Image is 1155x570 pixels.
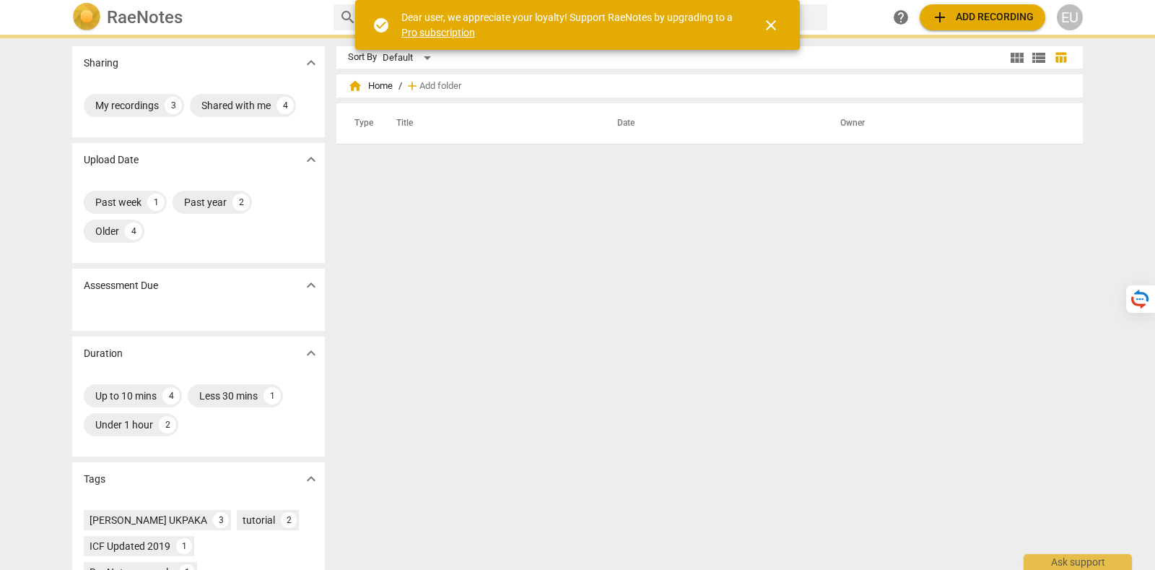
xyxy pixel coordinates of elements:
div: Past week [95,195,141,210]
div: 4 [162,387,180,405]
button: Show more [300,52,322,74]
span: view_list [1030,49,1047,66]
div: tutorial [243,513,275,527]
div: Past year [184,195,227,210]
span: check_circle [372,17,390,34]
span: Add recording [931,9,1034,26]
h2: RaeNotes [107,7,183,27]
span: close [762,17,780,34]
span: expand_more [302,345,320,362]
button: Show more [300,468,322,490]
div: ICF Updated 2019 [90,539,170,553]
span: expand_more [302,54,320,72]
span: expand_more [302,470,320,488]
button: EU [1057,4,1083,30]
p: Duration [84,346,123,361]
div: Shared with me [201,98,271,113]
div: Up to 10 mins [95,389,157,403]
button: Show more [300,342,322,364]
div: 1 [263,387,281,405]
div: [PERSON_NAME] UKPAKA [90,513,207,527]
span: expand_more [302,277,320,294]
div: 2 [281,512,297,528]
span: table_chart [1054,51,1068,64]
span: add [931,9,949,26]
button: List view [1028,47,1050,69]
div: 4 [276,97,294,114]
p: Upload Date [84,152,139,168]
div: Default [383,46,436,69]
div: Sort By [348,52,377,63]
th: Type [343,103,379,144]
div: Ask support [1024,554,1132,570]
button: Close [754,8,788,43]
div: My recordings [95,98,159,113]
div: 3 [165,97,182,114]
a: Help [888,4,914,30]
span: search [339,9,357,26]
p: Tags [84,472,105,487]
div: 1 [147,194,165,211]
th: Date [600,103,823,144]
div: Older [95,224,119,238]
span: Home [348,79,393,93]
div: Less 30 mins [199,389,258,403]
span: / [398,81,402,92]
span: add [405,79,419,93]
span: expand_more [302,151,320,168]
div: 2 [232,194,250,211]
p: Sharing [84,56,118,71]
img: Logo [72,3,101,32]
div: Under 1 hour [95,418,153,432]
span: help [892,9,910,26]
p: Assessment Due [84,278,158,293]
th: Title [379,103,600,144]
button: Table view [1050,47,1071,69]
button: Show more [300,149,322,170]
div: 1 [176,538,192,554]
button: Tile view [1006,47,1028,69]
div: 4 [125,223,142,240]
a: Pro subscription [401,27,475,38]
div: 2 [159,416,176,433]
span: view_module [1008,49,1026,66]
button: Show more [300,275,322,296]
div: 3 [213,512,229,528]
span: home [348,79,362,93]
th: Owner [823,103,1068,144]
div: Dear user, we appreciate your loyalty! Support RaeNotes by upgrading to a [401,10,736,40]
button: Upload [920,4,1045,30]
span: Add folder [419,81,461,92]
a: LogoRaeNotes [72,3,322,32]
